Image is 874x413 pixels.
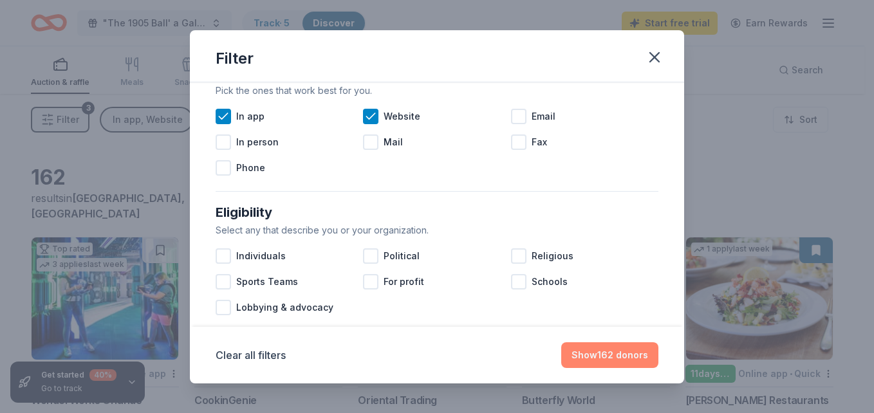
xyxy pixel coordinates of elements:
[216,83,658,98] div: Pick the ones that work best for you.
[216,202,658,223] div: Eligibility
[532,248,573,264] span: Religious
[384,134,403,150] span: Mail
[236,274,298,289] span: Sports Teams
[561,342,658,368] button: Show162 donors
[384,109,420,124] span: Website
[236,248,286,264] span: Individuals
[384,248,420,264] span: Political
[532,109,555,124] span: Email
[216,48,254,69] div: Filter
[384,274,424,289] span: For profit
[236,160,265,176] span: Phone
[236,109,265,124] span: In app
[236,134,279,150] span: In person
[532,274,568,289] span: Schools
[532,134,547,150] span: Fax
[216,223,658,238] div: Select any that describe you or your organization.
[236,300,333,315] span: Lobbying & advocacy
[216,347,286,363] button: Clear all filters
